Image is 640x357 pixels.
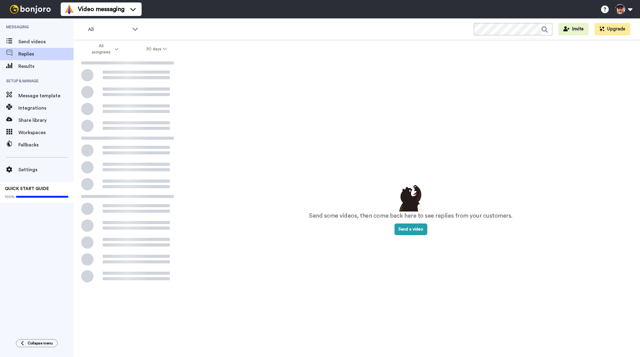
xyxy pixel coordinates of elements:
[395,183,426,211] img: results-emptystates.png
[18,129,74,136] span: Workspaces
[394,227,427,231] a: Send a video
[18,63,74,70] span: Results
[394,223,427,235] button: Send a video
[18,141,74,149] span: Fallbacks
[28,341,53,346] span: Collapse menu
[18,92,74,99] span: Message template
[89,43,113,55] span: All assignees
[18,166,74,173] span: Settings
[5,194,14,199] span: 100%
[18,117,74,124] span: Share library
[7,5,53,14] img: bj-logo-header-white.svg
[18,104,74,112] span: Integrations
[18,50,74,58] span: Replies
[18,38,74,45] span: Send videos
[64,4,74,14] img: vm-color.svg
[5,187,49,191] span: QUICK START GUIDE
[88,26,129,33] span: All
[558,23,589,35] button: Invite
[595,23,630,35] button: Upgrade
[75,41,132,58] button: All assignees
[309,211,512,220] p: Send some videos, then come back here to see replies from your customers.
[78,5,124,14] span: Video messaging
[16,339,58,347] button: Collapse menu
[132,44,181,55] button: 30 days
